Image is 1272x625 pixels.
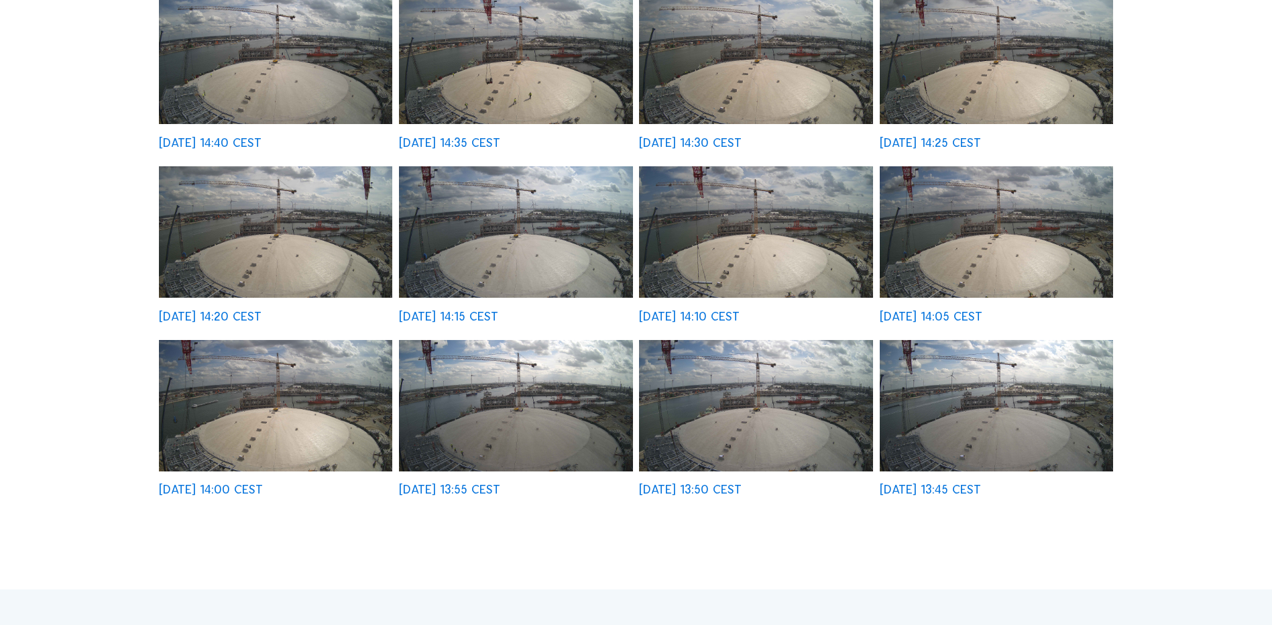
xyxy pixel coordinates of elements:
div: [DATE] 14:35 CEST [399,137,500,149]
img: image_52826284 [880,166,1113,298]
div: [DATE] 14:00 CEST [159,484,263,496]
div: [DATE] 14:15 CEST [399,310,498,323]
img: image_52826234 [159,340,392,471]
div: [DATE] 14:40 CEST [159,137,262,149]
div: [DATE] 13:50 CEST [639,484,742,496]
div: [DATE] 14:30 CEST [639,137,742,149]
img: image_52825869 [639,340,872,471]
div: [DATE] 13:55 CEST [399,484,500,496]
div: [DATE] 14:10 CEST [639,310,740,323]
div: [DATE] 13:45 CEST [880,484,981,496]
img: image_52826733 [159,166,392,298]
div: [DATE] 14:25 CEST [880,137,981,149]
img: image_52826038 [399,340,632,471]
div: [DATE] 14:20 CEST [159,310,262,323]
img: image_52825791 [880,340,1113,471]
img: image_52826562 [399,166,632,298]
img: image_52826453 [639,166,872,298]
div: [DATE] 14:05 CEST [880,310,982,323]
